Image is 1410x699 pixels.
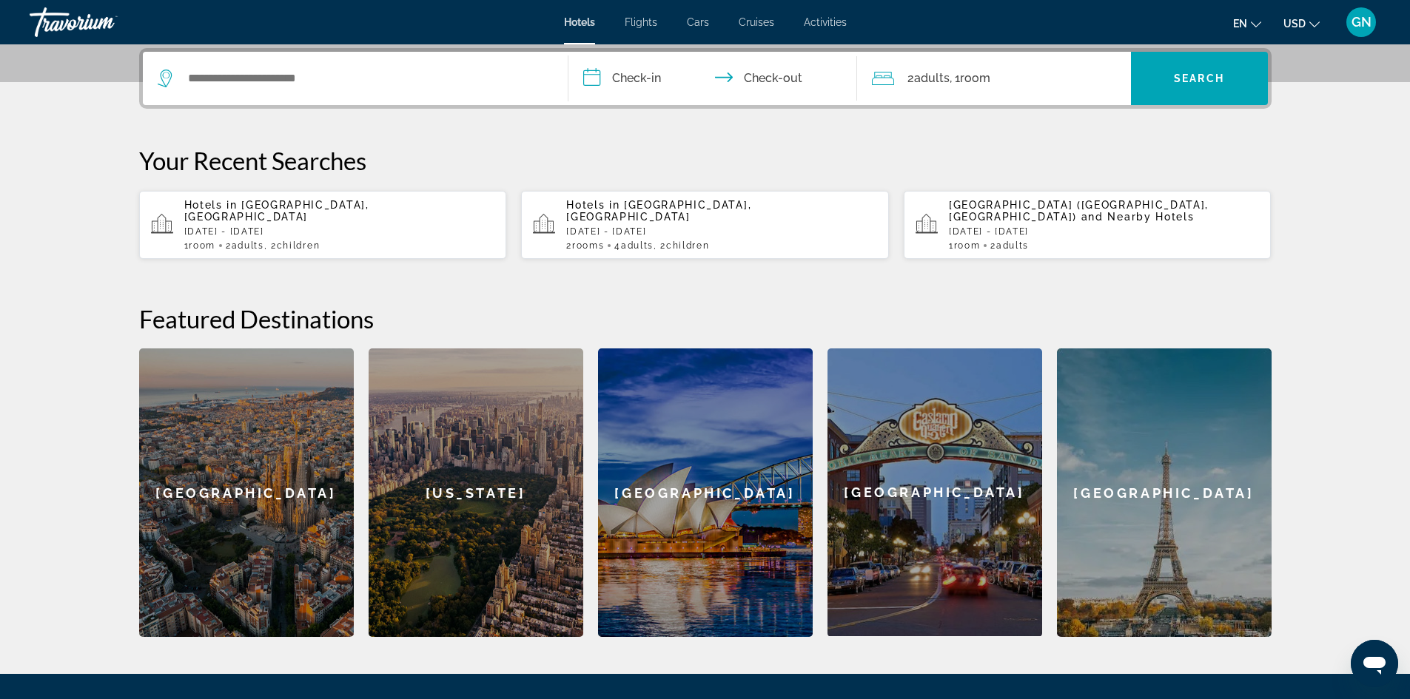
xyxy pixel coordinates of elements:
a: Activities [804,16,847,28]
a: Travorium [30,3,178,41]
span: GN [1352,15,1372,30]
span: en [1233,18,1247,30]
span: [GEOGRAPHIC_DATA], [GEOGRAPHIC_DATA] [566,199,751,223]
span: rooms [572,240,604,251]
button: [GEOGRAPHIC_DATA] ([GEOGRAPHIC_DATA], [GEOGRAPHIC_DATA]) and Nearby Hotels[DATE] - [DATE]1Room2Ad... [904,190,1272,260]
a: [GEOGRAPHIC_DATA] [598,348,813,637]
span: 2 [566,240,604,251]
span: Search [1174,72,1224,84]
span: Adults [914,71,950,85]
span: 4 [614,240,654,251]
a: Cruises [739,16,774,28]
span: , 1 [950,68,990,89]
button: User Menu [1342,7,1380,38]
p: [DATE] - [DATE] [949,226,1260,237]
span: 2 [226,240,264,251]
a: [GEOGRAPHIC_DATA] [139,348,354,637]
span: [GEOGRAPHIC_DATA] ([GEOGRAPHIC_DATA], [GEOGRAPHIC_DATA]) [949,199,1209,223]
button: Hotels in [GEOGRAPHIC_DATA], [GEOGRAPHIC_DATA][DATE] - [DATE]2rooms4Adults, 2Children [521,190,889,260]
span: Adults [996,240,1029,251]
span: Room [954,240,981,251]
span: , 2 [264,240,320,251]
button: Hotels in [GEOGRAPHIC_DATA], [GEOGRAPHIC_DATA][DATE] - [DATE]1Room2Adults, 2Children [139,190,507,260]
span: Hotels in [184,199,238,211]
a: Hotels [564,16,595,28]
a: [US_STATE] [369,348,583,637]
a: Cars [687,16,709,28]
a: [GEOGRAPHIC_DATA] [1057,348,1272,637]
span: , 2 [654,240,710,251]
span: 2 [990,240,1029,251]
button: Travelers: 2 adults, 0 children [857,52,1131,105]
button: Search [1131,52,1268,105]
div: Search widget [143,52,1268,105]
span: and Nearby Hotels [1081,211,1195,223]
span: 1 [184,240,215,251]
p: Your Recent Searches [139,146,1272,175]
iframe: Кнопка запуска окна обмена сообщениями [1351,640,1398,687]
span: Adults [621,240,654,251]
span: Room [960,71,990,85]
p: [DATE] - [DATE] [184,226,495,237]
span: Hotels in [566,199,620,211]
span: 2 [907,68,950,89]
button: Change currency [1283,13,1320,34]
p: [DATE] - [DATE] [566,226,877,237]
span: USD [1283,18,1306,30]
span: [GEOGRAPHIC_DATA], [GEOGRAPHIC_DATA] [184,199,369,223]
h2: Featured Destinations [139,304,1272,334]
button: Change language [1233,13,1261,34]
span: 1 [949,240,980,251]
span: Room [189,240,215,251]
button: Check in and out dates [568,52,857,105]
a: Flights [625,16,657,28]
span: Children [666,240,709,251]
span: Adults [232,240,264,251]
a: [GEOGRAPHIC_DATA] [827,348,1042,637]
span: Children [277,240,320,251]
